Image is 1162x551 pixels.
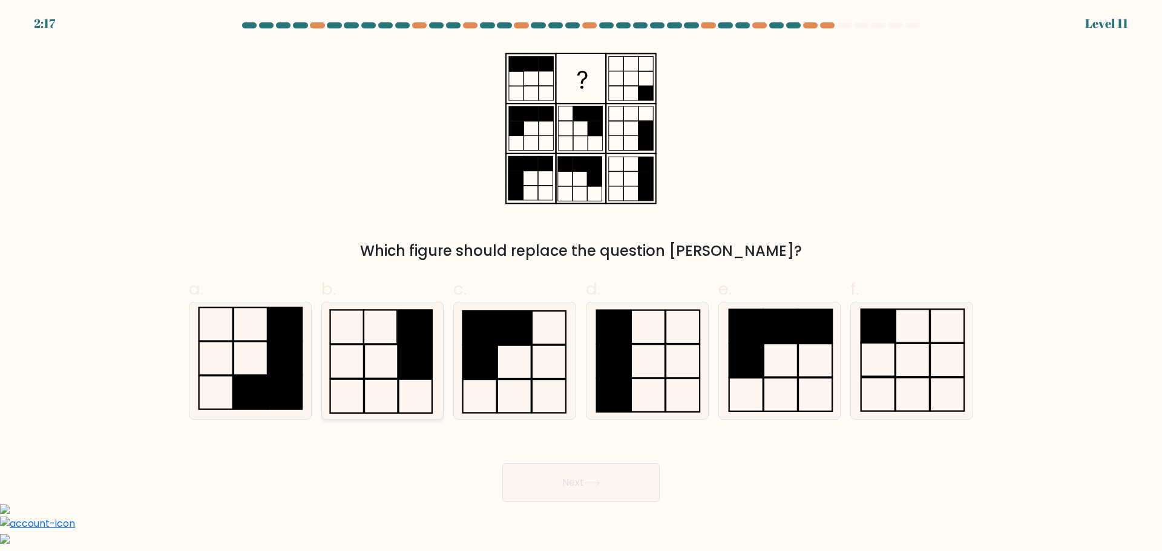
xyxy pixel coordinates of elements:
span: d. [586,277,600,301]
span: c. [453,277,467,301]
span: b. [321,277,336,301]
span: a. [189,277,203,301]
div: Level 11 [1085,15,1128,33]
button: Next [502,463,660,502]
div: Which figure should replace the question [PERSON_NAME]? [196,240,966,262]
span: f. [850,277,859,301]
span: e. [718,277,732,301]
div: 2:17 [34,15,55,33]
